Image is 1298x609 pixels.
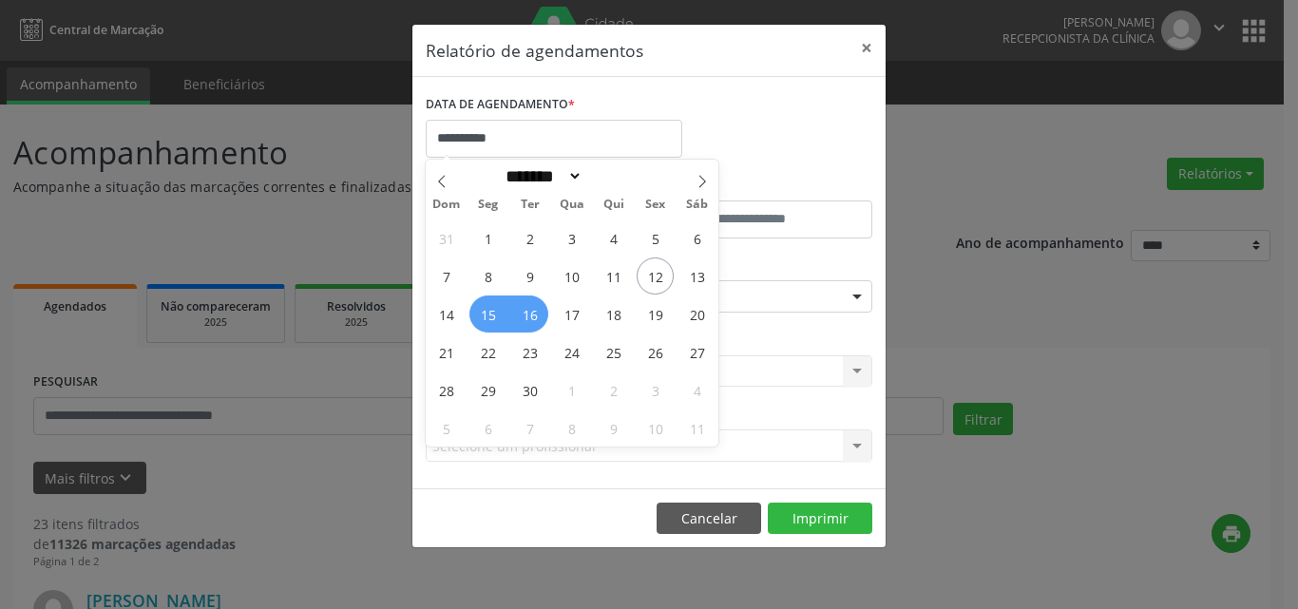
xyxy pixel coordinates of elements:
[553,371,590,409] span: Outubro 1, 2025
[553,409,590,447] span: Outubro 8, 2025
[768,503,872,535] button: Imprimir
[677,199,718,211] span: Sáb
[637,371,674,409] span: Outubro 3, 2025
[595,219,632,257] span: Setembro 4, 2025
[678,333,716,371] span: Setembro 27, 2025
[637,257,674,295] span: Setembro 12, 2025
[637,219,674,257] span: Setembro 5, 2025
[595,295,632,333] span: Setembro 18, 2025
[654,171,872,200] label: ATÉ
[469,295,506,333] span: Setembro 15, 2025
[469,409,506,447] span: Outubro 6, 2025
[551,199,593,211] span: Qua
[428,295,465,333] span: Setembro 14, 2025
[553,219,590,257] span: Setembro 3, 2025
[426,90,575,120] label: DATA DE AGENDAMENTO
[499,166,582,186] select: Month
[637,409,674,447] span: Outubro 10, 2025
[426,199,468,211] span: Dom
[595,257,632,295] span: Setembro 11, 2025
[595,333,632,371] span: Setembro 25, 2025
[635,199,677,211] span: Sex
[637,333,674,371] span: Setembro 26, 2025
[678,409,716,447] span: Outubro 11, 2025
[678,219,716,257] span: Setembro 6, 2025
[469,257,506,295] span: Setembro 8, 2025
[848,25,886,71] button: Close
[469,371,506,409] span: Setembro 29, 2025
[469,333,506,371] span: Setembro 22, 2025
[428,219,465,257] span: Agosto 31, 2025
[428,409,465,447] span: Outubro 5, 2025
[428,257,465,295] span: Setembro 7, 2025
[553,295,590,333] span: Setembro 17, 2025
[511,295,548,333] span: Setembro 16, 2025
[511,409,548,447] span: Outubro 7, 2025
[511,371,548,409] span: Setembro 30, 2025
[582,166,645,186] input: Year
[428,371,465,409] span: Setembro 28, 2025
[678,295,716,333] span: Setembro 20, 2025
[593,199,635,211] span: Qui
[637,295,674,333] span: Setembro 19, 2025
[553,257,590,295] span: Setembro 10, 2025
[678,257,716,295] span: Setembro 13, 2025
[511,257,548,295] span: Setembro 9, 2025
[428,333,465,371] span: Setembro 21, 2025
[678,371,716,409] span: Outubro 4, 2025
[509,199,551,211] span: Ter
[511,219,548,257] span: Setembro 2, 2025
[657,503,761,535] button: Cancelar
[595,409,632,447] span: Outubro 9, 2025
[595,371,632,409] span: Outubro 2, 2025
[468,199,509,211] span: Seg
[426,38,643,63] h5: Relatório de agendamentos
[469,219,506,257] span: Setembro 1, 2025
[553,333,590,371] span: Setembro 24, 2025
[511,333,548,371] span: Setembro 23, 2025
